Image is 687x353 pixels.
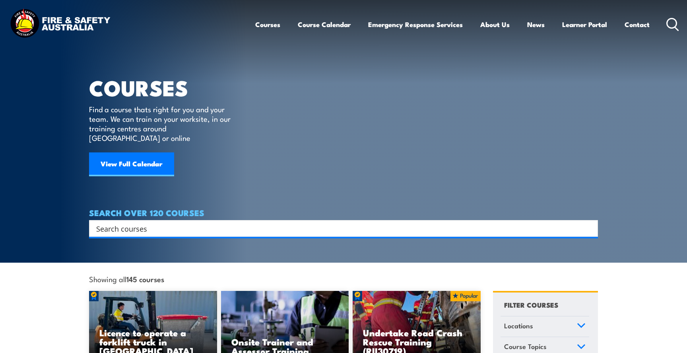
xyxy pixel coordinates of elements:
[89,208,598,217] h4: SEARCH OVER 120 COURSES
[89,152,174,176] a: View Full Calendar
[562,14,607,35] a: Learner Portal
[89,78,242,97] h1: COURSES
[96,222,580,234] input: Search input
[368,14,463,35] a: Emergency Response Services
[504,299,558,310] h4: FILTER COURSES
[255,14,280,35] a: Courses
[98,223,582,234] form: Search form
[89,104,234,142] p: Find a course thats right for you and your team. We can train on your worksite, in our training c...
[298,14,351,35] a: Course Calendar
[126,273,164,284] strong: 145 courses
[501,316,589,337] a: Locations
[625,14,650,35] a: Contact
[89,275,164,283] span: Showing all
[527,14,545,35] a: News
[584,223,595,234] button: Search magnifier button
[480,14,510,35] a: About Us
[504,320,533,331] span: Locations
[504,341,547,352] span: Course Topics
